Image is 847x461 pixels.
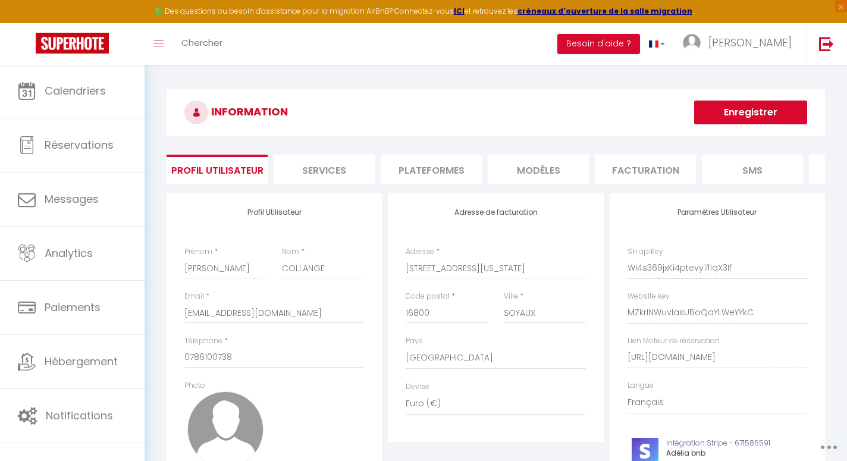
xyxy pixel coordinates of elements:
[674,23,807,65] a: ... [PERSON_NAME]
[406,208,585,217] h4: Adresse de facturation
[181,36,222,49] span: Chercher
[628,335,720,347] label: Lien Moteur de réservation
[282,246,299,258] label: Nom
[274,155,375,184] li: Services
[36,33,109,54] img: Super Booking
[167,155,268,184] li: Profil Utilisateur
[406,291,450,302] label: Code postal
[406,246,434,258] label: Adresse
[184,246,212,258] label: Prénom
[628,380,654,391] label: Langue
[557,34,640,54] button: Besoin d'aide ?
[184,380,205,391] label: Photo
[628,291,670,302] label: Website key
[628,246,663,258] label: SH apiKey
[184,335,222,347] label: Téléphone
[406,335,423,347] label: Pays
[46,408,113,423] span: Notifications
[45,83,106,98] span: Calendriers
[45,300,101,315] span: Paiements
[628,208,807,217] h4: Paramètres Utilisateur
[167,89,825,136] h3: INFORMATION
[488,155,589,184] li: MODÈLES
[595,155,696,184] li: Facturation
[45,354,118,369] span: Hébergement
[504,291,518,302] label: Ville
[819,36,834,51] img: logout
[172,23,231,65] a: Chercher
[381,155,482,184] li: Plateformes
[708,35,792,50] span: [PERSON_NAME]
[694,101,807,124] button: Enregistrer
[45,137,114,152] span: Réservations
[666,448,705,458] span: Adélia bnb
[184,208,364,217] h4: Profil Utilisateur
[454,6,465,16] a: ICI
[702,155,803,184] li: SMS
[184,291,204,302] label: Email
[45,246,93,261] span: Analytics
[666,438,793,449] p: Intégration Stripe - 671586591
[517,6,692,16] a: créneaux d'ouverture de la salle migration
[45,192,99,206] span: Messages
[683,34,701,52] img: ...
[406,381,429,393] label: Devise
